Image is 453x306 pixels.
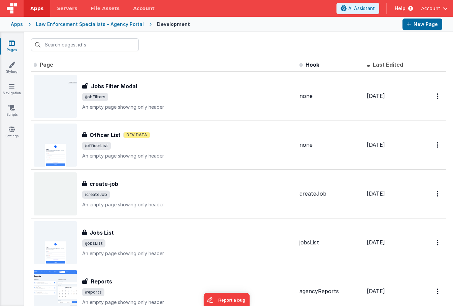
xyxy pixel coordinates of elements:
span: /jobsList [82,239,105,247]
h3: Jobs Filter Modal [91,82,137,90]
span: /jobFilters [82,93,108,101]
span: [DATE] [367,190,385,197]
span: Last Edited [373,61,403,68]
button: AI Assistant [336,3,379,14]
span: /reports [82,288,104,296]
span: Servers [57,5,77,12]
div: agencyReports [299,287,361,295]
button: Options [433,138,444,152]
span: Page [40,61,53,68]
div: Development [157,21,190,28]
span: /officerList [82,142,111,150]
button: Options [433,89,444,103]
span: [DATE] [367,141,385,148]
button: Options [433,284,444,298]
div: none [299,92,361,100]
input: Search pages, id's ... [31,38,139,51]
span: Dev Data [123,132,150,138]
h3: Reports [91,277,112,285]
p: An empty page showing only header [82,250,294,257]
span: [DATE] [367,93,385,99]
span: File Assets [91,5,120,12]
span: Apps [30,5,43,12]
span: AI Assistant [348,5,375,12]
p: An empty page showing only header [82,299,294,306]
span: [DATE] [367,239,385,246]
p: An empty page showing only header [82,152,294,159]
button: Account [421,5,448,12]
h3: Jobs List [90,229,114,237]
div: none [299,141,361,149]
div: createJob [299,190,361,198]
button: Options [433,236,444,249]
span: Account [421,5,440,12]
span: Hook [305,61,319,68]
p: An empty page showing only header [82,104,294,110]
span: Help [395,5,406,12]
button: Options [433,187,444,201]
span: [DATE] [367,288,385,295]
button: New Page [402,19,442,30]
div: Law Enforcement Specialists - Agency Portal [36,21,144,28]
div: jobsList [299,239,361,246]
h3: Officer List [90,131,121,139]
p: An empty page showing only header [82,201,294,208]
div: Apps [11,21,23,28]
span: /createJob [82,191,110,199]
h3: create-job [90,180,118,188]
